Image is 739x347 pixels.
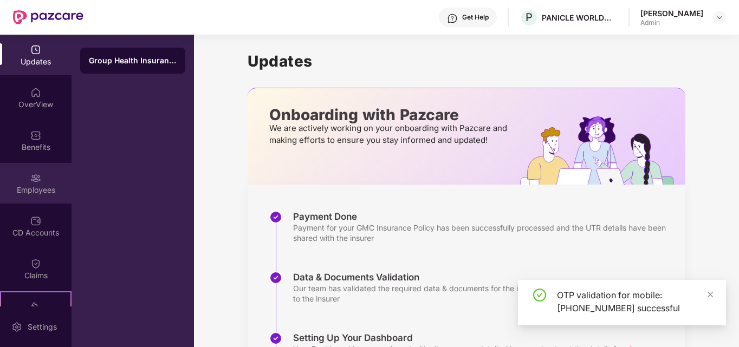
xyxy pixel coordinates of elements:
[30,130,41,141] img: svg+xml;base64,PHN2ZyBpZD0iQmVuZWZpdHMiIHhtbG5zPSJodHRwOi8vd3d3LnczLm9yZy8yMDAwL3N2ZyIgd2lkdGg9Ij...
[293,222,675,243] div: Payment for your GMC Insurance Policy has been successfully processed and the UTR details have be...
[13,10,83,24] img: New Pazcare Logo
[269,122,510,146] p: We are actively working on your onboarding with Pazcare and making efforts to ensure you stay inf...
[24,322,60,332] div: Settings
[30,215,41,226] img: svg+xml;base64,PHN2ZyBpZD0iQ0RfQWNjb3VudHMiIGRhdGEtbmFtZT0iQ0QgQWNjb3VudHMiIHhtbG5zPSJodHRwOi8vd3...
[640,18,703,27] div: Admin
[293,332,645,344] div: Setting Up Your Dashboard
[30,44,41,55] img: svg+xml;base64,PHN2ZyBpZD0iVXBkYXRlZCIgeG1sbnM9Imh0dHA6Ly93d3cudzMub3JnLzIwMDAvc3ZnIiB3aWR0aD0iMj...
[269,211,282,224] img: svg+xml;base64,PHN2ZyBpZD0iU3RlcC1Eb25lLTMyeDMyIiB4bWxucz0iaHR0cDovL3d3dy53My5vcmcvMjAwMC9zdmciIH...
[557,289,713,315] div: OTP validation for mobile: [PHONE_NUMBER] successful
[30,258,41,269] img: svg+xml;base64,PHN2ZyBpZD0iQ2xhaW0iIHhtbG5zPSJodHRwOi8vd3d3LnczLm9yZy8yMDAwL3N2ZyIgd2lkdGg9IjIwIi...
[30,301,41,312] img: svg+xml;base64,PHN2ZyB4bWxucz0iaHR0cDovL3d3dy53My5vcmcvMjAwMC9zdmciIHdpZHRoPSIyMSIgaGVpZ2h0PSIyMC...
[462,13,489,22] div: Get Help
[293,283,675,304] div: Our team has validated the required data & documents for the insurance policy copy and submitted ...
[30,87,41,98] img: svg+xml;base64,PHN2ZyBpZD0iSG9tZSIgeG1sbnM9Imh0dHA6Ly93d3cudzMub3JnLzIwMDAvc3ZnIiB3aWR0aD0iMjAiIG...
[533,289,546,302] span: check-circle
[526,11,533,24] span: P
[293,271,675,283] div: Data & Documents Validation
[269,271,282,284] img: svg+xml;base64,PHN2ZyBpZD0iU3RlcC1Eb25lLTMyeDMyIiB4bWxucz0iaHR0cDovL3d3dy53My5vcmcvMjAwMC9zdmciIH...
[11,322,22,332] img: svg+xml;base64,PHN2ZyBpZD0iU2V0dGluZy0yMHgyMCIgeG1sbnM9Imh0dHA6Ly93d3cudzMub3JnLzIwMDAvc3ZnIiB3aW...
[30,173,41,184] img: svg+xml;base64,PHN2ZyBpZD0iRW1wbG95ZWVzIiB4bWxucz0iaHR0cDovL3d3dy53My5vcmcvMjAwMC9zdmciIHdpZHRoPS...
[269,332,282,345] img: svg+xml;base64,PHN2ZyBpZD0iU3RlcC1Eb25lLTMyeDMyIiB4bWxucz0iaHR0cDovL3d3dy53My5vcmcvMjAwMC9zdmciIH...
[293,211,675,222] div: Payment Done
[248,52,685,70] h1: Updates
[715,13,724,22] img: svg+xml;base64,PHN2ZyBpZD0iRHJvcGRvd24tMzJ4MzIiIHhtbG5zPSJodHRwOi8vd3d3LnczLm9yZy8yMDAwL3N2ZyIgd2...
[640,8,703,18] div: [PERSON_NAME]
[89,55,177,66] div: Group Health Insurance
[542,12,618,23] div: PANICLE WORLDWIDE PRIVATE LIMITED
[269,110,510,120] p: Onboarding with Pazcare
[520,116,685,185] img: hrOnboarding
[447,13,458,24] img: svg+xml;base64,PHN2ZyBpZD0iSGVscC0zMngzMiIgeG1sbnM9Imh0dHA6Ly93d3cudzMub3JnLzIwMDAvc3ZnIiB3aWR0aD...
[706,291,714,298] span: close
